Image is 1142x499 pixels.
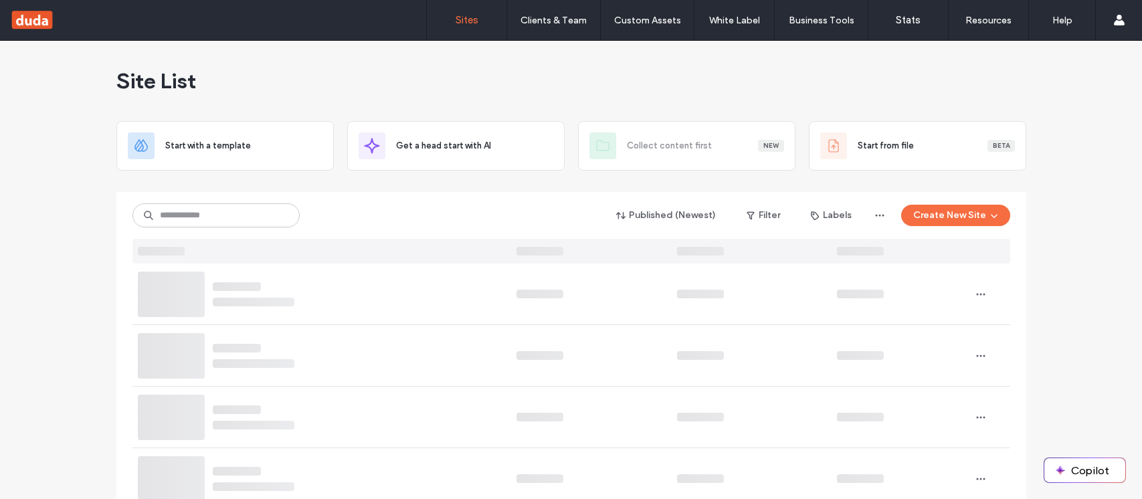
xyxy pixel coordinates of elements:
[456,14,478,26] label: Sites
[627,139,712,153] span: Collect content first
[758,140,784,152] div: New
[396,139,491,153] span: Get a head start with AI
[116,68,196,94] span: Site List
[347,121,565,171] div: Get a head start with AI
[965,15,1012,26] label: Resources
[605,205,728,226] button: Published (Newest)
[116,121,334,171] div: Start with a template
[896,14,921,26] label: Stats
[901,205,1010,226] button: Create New Site
[733,205,793,226] button: Filter
[809,121,1026,171] div: Start from fileBeta
[987,140,1015,152] div: Beta
[520,15,587,26] label: Clients & Team
[799,205,864,226] button: Labels
[789,15,854,26] label: Business Tools
[614,15,681,26] label: Custom Assets
[165,139,251,153] span: Start with a template
[578,121,795,171] div: Collect content firstNew
[709,15,760,26] label: White Label
[858,139,914,153] span: Start from file
[1044,458,1125,482] button: Copilot
[1052,15,1072,26] label: Help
